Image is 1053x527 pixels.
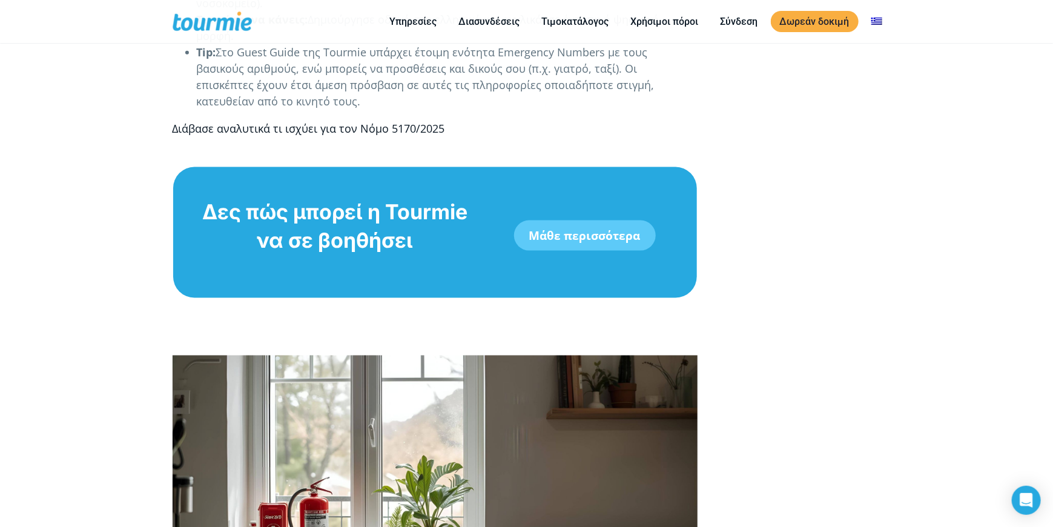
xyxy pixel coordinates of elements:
span: Δες πώς μπορεί η Tourmie να σε βοηθήσει [202,199,467,253]
a: Υπηρεσίες [381,14,446,29]
div: Open Intercom Messenger [1012,486,1041,515]
a: Χρήσιμοι πόροι [622,14,708,29]
a: Δωρεάν δοκιμή [771,11,859,32]
a: Διάβασε αναλυτικά τι ισχύει για τον Νόμο 5170/2025 [173,121,445,136]
a: Σύνδεση [711,14,767,29]
a: Διασυνδέσεις [450,14,529,29]
a: Μάθε περισσότερα [514,220,656,251]
li: Στο Guest Guide της Tourmie υπάρχει έτοιμη ενότητα Emergency Numbers με τους βασικούς αριθμούς, ε... [197,44,698,110]
a: Τιμοκατάλογος [533,14,618,29]
strong: Tip: [197,45,216,59]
